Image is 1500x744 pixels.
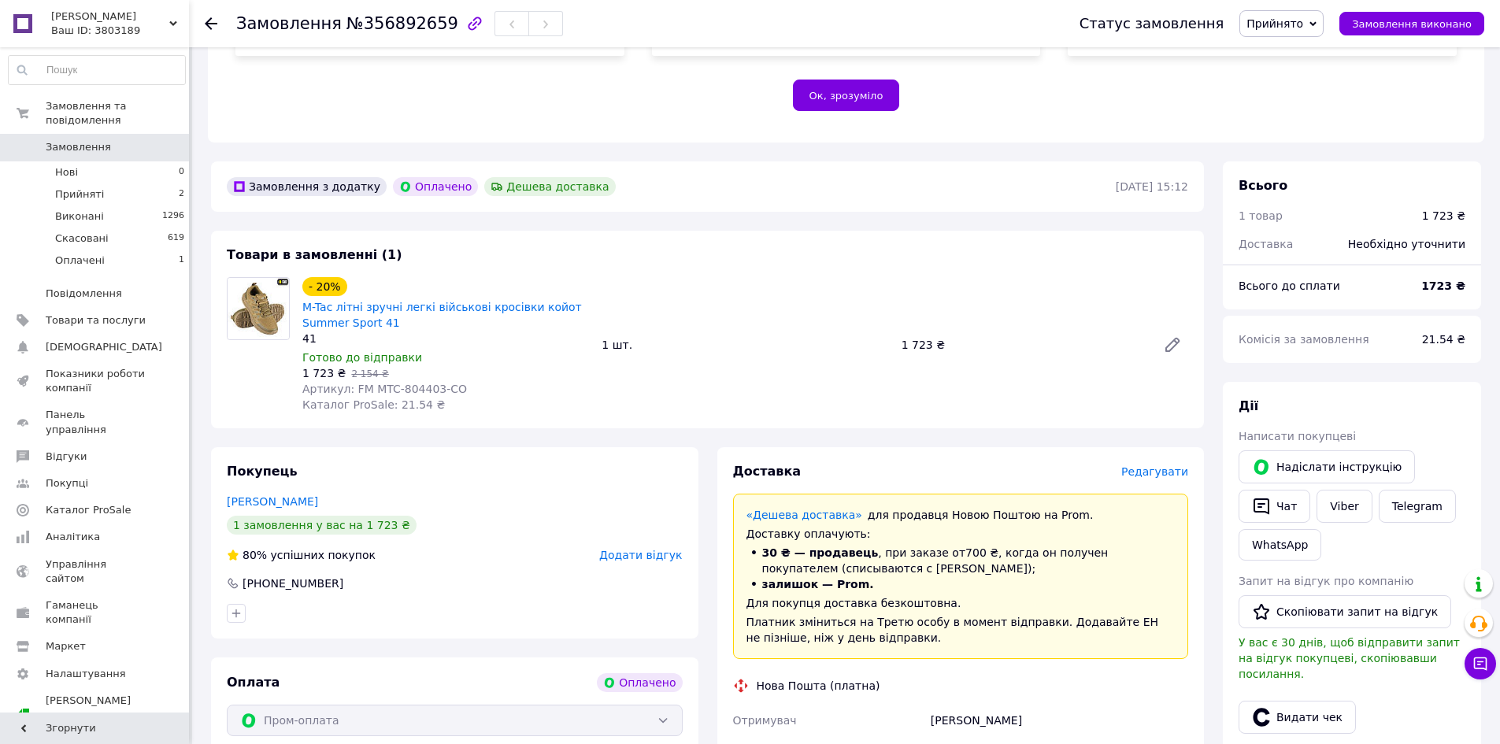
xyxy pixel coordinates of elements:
span: 21.54 ₴ [1422,333,1465,346]
li: , при заказе от 700 ₴ , когда он получен покупателем (списываются с [PERSON_NAME]); [746,545,1176,576]
span: Повідомлення [46,287,122,301]
span: Отримувач [733,714,797,727]
time: [DATE] 15:12 [1116,180,1188,193]
span: 1 723 ₴ [302,367,346,379]
span: Скасовані [55,231,109,246]
span: Фанні Мей [51,9,169,24]
div: 1 замовлення у вас на 1 723 ₴ [227,516,417,535]
div: [PHONE_NUMBER] [241,576,345,591]
span: [PERSON_NAME] та рахунки [46,694,146,737]
button: Ок, зрозуміло [793,80,900,111]
button: Надіслати інструкцію [1239,450,1415,483]
span: Доставка [1239,238,1293,250]
a: Telegram [1379,490,1456,523]
a: WhatsApp [1239,529,1321,561]
span: Нові [55,165,78,180]
span: Прийняті [55,187,104,202]
div: Для покупця доставка безкоштовна. [746,595,1176,611]
a: Viber [1317,490,1372,523]
img: M-Tac літні зручні легкі військові кросівки койот Summer Sport 41 [228,278,289,339]
div: Повернутися назад [205,16,217,31]
div: 1 723 ₴ [895,334,1150,356]
span: Замовлення [46,140,111,154]
button: Замовлення виконано [1339,12,1484,35]
span: 619 [168,231,184,246]
span: 2 [179,187,184,202]
span: Написати покупцеві [1239,430,1356,442]
span: Управління сайтом [46,557,146,586]
span: Дії [1239,398,1258,413]
div: Дешева доставка [484,177,615,196]
span: Виконані [55,209,104,224]
span: Відгуки [46,450,87,464]
div: успішних покупок [227,547,376,563]
span: Налаштування [46,667,126,681]
span: Замовлення [236,14,342,33]
span: Ок, зрозуміло [809,90,883,102]
span: Каталог ProSale [46,503,131,517]
span: Гаманець компанії [46,598,146,627]
span: Всього [1239,178,1287,193]
span: Товари в замовленні (1) [227,247,402,262]
div: 1 723 ₴ [1422,208,1465,224]
span: Запит на відгук про компанію [1239,575,1413,587]
div: Оплачено [393,177,478,196]
input: Пошук [9,56,185,84]
span: Додати відгук [599,549,682,561]
a: «Дешева доставка» [746,509,862,521]
button: Чат [1239,490,1310,523]
span: залишок — Prom. [762,578,874,590]
button: Видати чек [1239,701,1356,734]
span: Доставка [733,464,802,479]
span: Товари та послуги [46,313,146,328]
span: У вас є 30 днів, щоб відправити запит на відгук покупцеві, скопіювавши посилання. [1239,636,1460,680]
span: 0 [179,165,184,180]
div: - 20% [302,277,347,296]
div: Доставку оплачують: [746,526,1176,542]
span: Оплачені [55,254,105,268]
button: Скопіювати запит на відгук [1239,595,1451,628]
span: Маркет [46,639,86,653]
span: 80% [243,549,267,561]
span: Замовлення виконано [1352,18,1472,30]
div: для продавця Новою Поштою на Prom. [746,507,1176,523]
span: Оплата [227,675,280,690]
span: Редагувати [1121,465,1188,478]
span: 1296 [162,209,184,224]
span: Покупець [227,464,298,479]
div: 41 [302,331,589,346]
span: Комісія за замовлення [1239,333,1369,346]
b: 1723 ₴ [1421,279,1465,292]
div: Платник зміниться на Третю особу в момент відправки. Додавайте ЕН не пізніше, ніж у день відправки. [746,614,1176,646]
div: Замовлення з додатку [227,177,387,196]
div: Оплачено [597,673,682,692]
span: Артикул: FM MTC-804403-CO [302,383,467,395]
span: Аналітика [46,530,100,544]
span: Показники роботи компанії [46,367,146,395]
a: M-Tac літні зручні легкі військові кросівки койот Summer Sport 41 [302,301,582,329]
span: Прийнято [1246,17,1303,30]
div: Ваш ID: 3803189 [51,24,189,38]
a: Редагувати [1157,329,1188,361]
div: Необхідно уточнити [1339,227,1475,261]
span: Замовлення та повідомлення [46,99,189,128]
span: №356892659 [346,14,458,33]
span: 30 ₴ — продавець [762,546,879,559]
div: 1 шт. [595,334,894,356]
span: 2 154 ₴ [351,368,388,379]
div: Нова Пошта (платна) [753,678,884,694]
div: Статус замовлення [1080,16,1224,31]
span: Каталог ProSale: 21.54 ₴ [302,398,445,411]
span: Панель управління [46,408,146,436]
span: 1 [179,254,184,268]
span: 1 товар [1239,209,1283,222]
span: Покупці [46,476,88,490]
div: [PERSON_NAME] [928,706,1191,735]
button: Чат з покупцем [1465,648,1496,679]
a: [PERSON_NAME] [227,495,318,508]
span: [DEMOGRAPHIC_DATA] [46,340,162,354]
span: Готово до відправки [302,351,422,364]
span: Всього до сплати [1239,279,1340,292]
